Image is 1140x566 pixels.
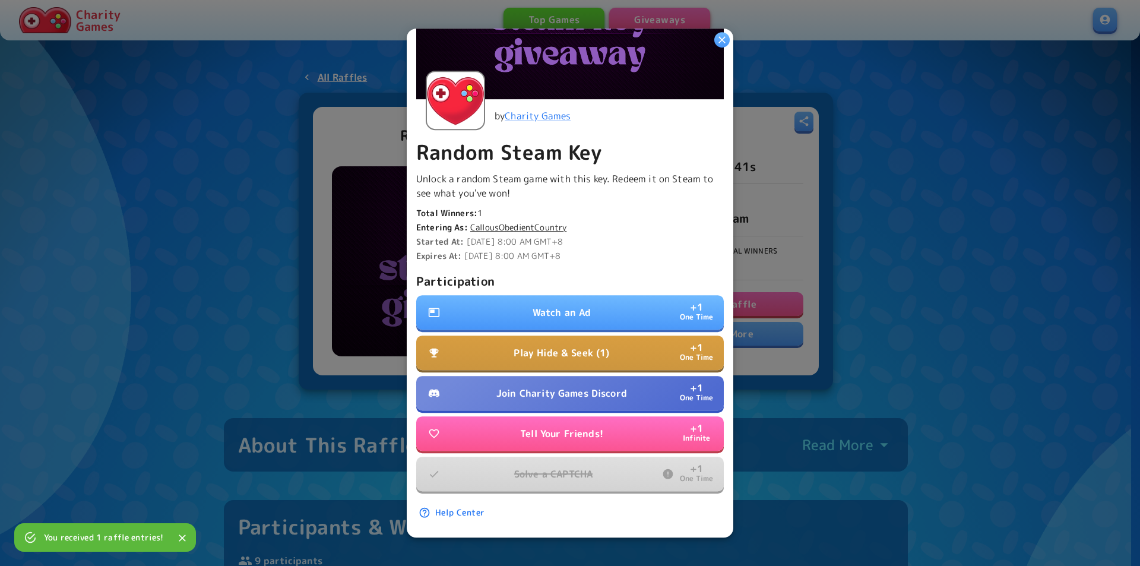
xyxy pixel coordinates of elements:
p: + 1 [690,343,703,352]
button: Watch an Ad+1One Time [416,295,724,330]
button: Solve a CAPTCHA+1One Time [416,457,724,491]
p: + 1 [690,383,703,393]
p: + 1 [690,464,703,473]
p: One Time [680,352,714,363]
p: Random Steam Key [416,140,724,165]
p: + 1 [690,423,703,433]
a: Charity Games [505,109,571,122]
b: Total Winners: [416,207,477,219]
p: [DATE] 8:00 AM GMT+8 [416,250,724,262]
p: Play Hide & Seek (1) [514,346,609,360]
p: One Time [680,312,714,323]
button: Play Hide & Seek (1)+1One Time [416,336,724,370]
div: You received 1 raffle entries! [44,527,164,548]
button: Tell Your Friends!+1Infinite [416,416,724,451]
a: Help Center [416,502,489,524]
b: Expires At: [416,250,462,261]
p: Participation [416,271,724,290]
b: Started At: [416,236,464,247]
p: [DATE] 8:00 AM GMT+8 [416,236,724,248]
p: Solve a CAPTCHA [514,467,593,481]
a: CallousObedientCountry [470,222,566,233]
button: Join Charity Games Discord+1One Time [416,376,724,410]
span: Unlock a random Steam game with this key. Redeem it on Steam to see what you've won! [416,172,713,200]
p: Infinite [683,433,711,444]
button: Close [173,529,191,547]
p: One Time [680,393,714,404]
b: Entering As: [416,222,468,233]
img: Charity Games [427,72,484,129]
p: Join Charity Games Discord [496,386,627,400]
p: + 1 [690,302,703,312]
p: Watch an Ad [533,305,591,320]
p: 1 [416,207,724,219]
p: One Time [680,473,714,485]
p: by [495,109,571,123]
p: Tell Your Friends! [520,426,603,441]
